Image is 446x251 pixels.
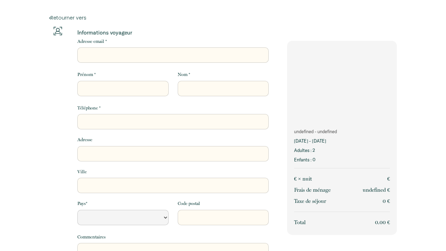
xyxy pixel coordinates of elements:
p: Informations voyageur [77,29,269,36]
p: € [387,175,390,183]
p: 0 € [383,197,390,205]
p: Enfants : 0 [294,157,390,163]
p: € × nuit [294,175,312,183]
p: undefined € [363,186,390,194]
label: Téléphone * [77,105,101,112]
label: Adresse [77,136,92,143]
img: guests-info [54,27,62,35]
img: rental-image [287,41,397,123]
a: Retourner vers [49,14,397,22]
select: Default select example [77,210,168,225]
p: Taxe de séjour [294,197,326,205]
label: Ville [77,168,87,175]
p: Adultes : 2 [294,147,390,154]
label: Pays [77,200,87,207]
span: Total [294,219,306,226]
p: Frais de ménage [294,186,331,194]
span: 0.00 € [375,219,390,226]
label: Code postal [178,200,200,207]
p: undefined - undefined [294,128,390,135]
label: Prénom * [77,71,96,78]
label: Commentaires [77,234,106,241]
label: Nom * [178,71,190,78]
label: Adresse email * [77,38,107,45]
p: [DATE] - [DATE] [294,138,390,144]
